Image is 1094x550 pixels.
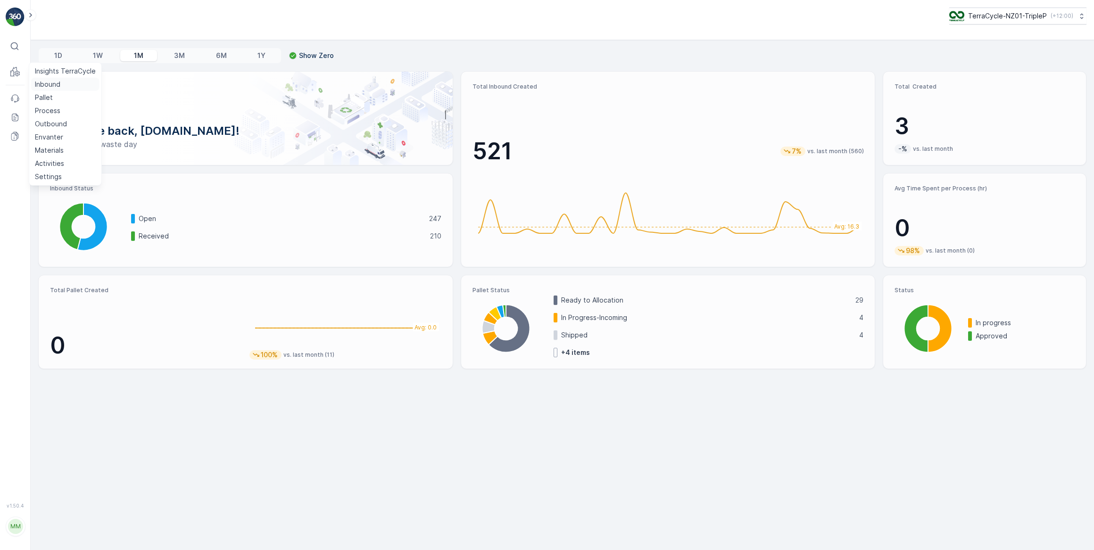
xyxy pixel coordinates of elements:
button: MM [6,510,25,542]
p: 247 [429,214,441,223]
p: 4 [859,330,863,340]
p: 1Y [257,51,265,60]
p: 4 [859,313,863,322]
p: 0 [895,214,1075,242]
p: Ready to Allocation [561,296,850,305]
p: In Progress-Incoming [561,313,854,322]
p: 1W [93,51,103,60]
p: + 4 items [561,348,590,357]
p: Total Inbound Created [472,83,864,90]
p: vs. last month (11) [283,351,334,359]
div: MM [8,519,23,534]
p: ( +12:00 ) [1051,12,1073,20]
p: Received [139,231,424,241]
p: vs. last month (0) [926,247,975,254]
img: logo [6,8,25,26]
p: vs. last month [913,145,953,153]
span: v 1.50.4 [6,503,25,509]
p: Total Created [895,83,1075,90]
p: 0 [50,331,242,360]
p: 210 [430,231,441,241]
p: -% [897,144,908,154]
img: TC_7kpGtVS.png [949,11,964,21]
p: Total Pallet Created [50,287,242,294]
p: Show Zero [299,51,334,60]
p: 1D [54,51,62,60]
p: vs. last month (560) [807,148,864,155]
p: 100% [260,350,279,360]
p: Approved [976,331,1075,341]
p: 29 [855,296,863,305]
p: Avg Time Spent per Process (hr) [895,185,1075,192]
p: TerraCycle-NZ01-TripleP [968,11,1047,21]
p: Have a zero-waste day [54,139,438,150]
p: 7% [791,147,803,156]
p: 6M [216,51,227,60]
p: 98% [905,246,921,255]
p: Shipped [561,330,854,340]
p: 521 [472,137,512,165]
p: Status [895,287,1075,294]
p: 3 [895,112,1075,140]
p: Pallet Status [472,287,864,294]
p: 1M [134,51,143,60]
p: Inbound Status [50,185,441,192]
p: Open [139,214,423,223]
button: TerraCycle-NZ01-TripleP(+12:00) [949,8,1086,25]
p: 3M [174,51,185,60]
p: In progress [976,318,1075,328]
p: Welcome back, [DOMAIN_NAME]! [54,123,438,139]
